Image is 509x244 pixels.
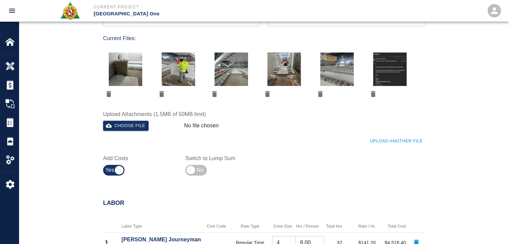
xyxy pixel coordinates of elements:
img: Roger & Sons Concrete [60,1,80,20]
th: Cost Code [203,220,230,233]
img: thumbnail [109,52,142,86]
th: Total Cost [377,220,408,233]
p: No file chosen [184,122,219,130]
p: [GEOGRAPHIC_DATA] One [94,10,291,18]
iframe: Chat Widget [476,212,509,244]
button: Choose file [103,121,149,131]
img: thumbnail [373,52,407,86]
p: Current Project [94,4,291,10]
th: Rate Type [230,220,270,233]
label: Switch to Lump Sum [185,154,260,162]
label: Add Costs [103,154,177,162]
button: Upload Another File [368,136,424,146]
th: Crew Size [270,220,294,233]
img: thumbnail [162,52,195,86]
th: Labor Type [120,220,203,233]
p: [PERSON_NAME] Journeyman [121,236,201,244]
button: delete [315,88,326,100]
button: delete [156,88,167,100]
button: delete [103,88,114,100]
h2: Labor [103,200,424,207]
label: Upload Attachments (1.5MB of 50MB limit) [103,110,424,118]
button: delete [367,88,379,100]
img: thumbnail [267,52,301,86]
th: Total Hrs [321,220,344,233]
button: open drawer [4,3,20,19]
p: Current Files: [103,34,424,42]
img: thumbnail [215,52,248,86]
img: thumbnail [320,52,354,86]
th: Rate / Hr. [344,220,377,233]
button: delete [262,88,273,100]
th: Hrs / Person [294,220,321,233]
button: delete [209,88,220,100]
